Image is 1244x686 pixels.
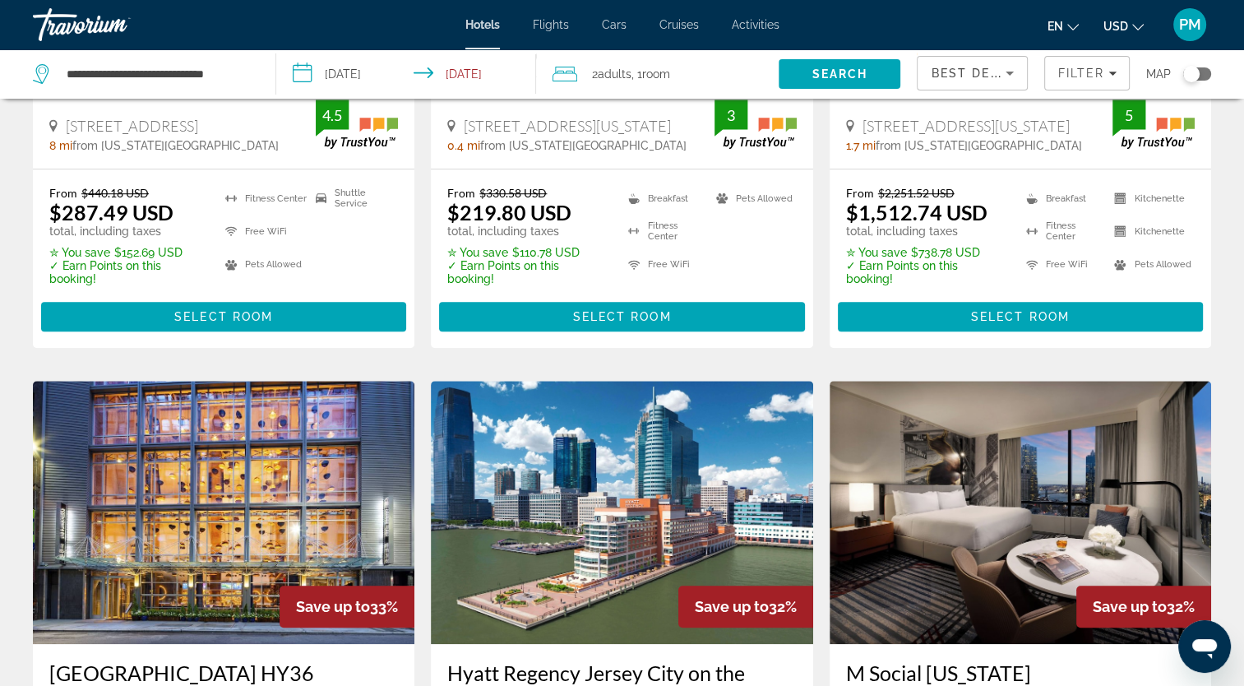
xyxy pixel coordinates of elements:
[66,117,198,135] span: [STREET_ADDRESS]
[732,18,779,31] a: Activities
[41,302,406,331] button: Select Room
[72,139,279,152] span: from [US_STATE][GEOGRAPHIC_DATA]
[1018,219,1107,243] li: Fitness Center
[1103,14,1144,38] button: Change currency
[280,586,414,628] div: 33%
[33,3,197,46] a: Travorium
[447,139,480,152] span: 0.4 mi
[41,305,406,323] a: Select Room
[49,246,110,259] span: ✮ You save
[659,18,699,31] a: Cruises
[779,59,900,89] button: Search
[447,186,475,200] span: From
[308,186,398,211] li: Shuttle Service
[1044,56,1130,90] button: Filters
[464,117,671,135] span: [STREET_ADDRESS][US_STATE]
[642,67,670,81] span: Room
[846,225,1006,238] p: total, including taxes
[876,139,1082,152] span: from [US_STATE][GEOGRAPHIC_DATA]
[296,598,370,615] span: Save up to
[812,67,868,81] span: Search
[931,67,1016,80] span: Best Deals
[49,225,205,238] p: total, including taxes
[217,186,308,211] li: Fitness Center
[592,63,631,86] span: 2
[1168,7,1211,42] button: User Menu
[447,200,571,225] ins: $219.80 USD
[695,598,769,615] span: Save up to
[1018,186,1107,211] li: Breakfast
[1178,620,1231,673] iframe: Button to launch messaging window
[838,302,1203,331] button: Select Room
[480,139,687,152] span: from [US_STATE][GEOGRAPHIC_DATA]
[598,67,631,81] span: Adults
[846,246,907,259] span: ✮ You save
[33,381,414,644] img: Crowne Plaza HY36 Midtown Manhattan by IHG
[1047,20,1063,33] span: en
[1112,100,1195,148] img: TrustYou guest rating badge
[1103,20,1128,33] span: USD
[439,302,804,331] button: Select Room
[1179,16,1201,33] span: PM
[536,49,779,99] button: Travelers: 2 adults, 0 children
[846,200,987,225] ins: $1,512.74 USD
[1076,586,1211,628] div: 32%
[1093,598,1167,615] span: Save up to
[49,186,77,200] span: From
[316,100,398,148] img: TrustYou guest rating badge
[878,186,955,200] del: $2,251.52 USD
[846,186,874,200] span: From
[65,62,251,86] input: Search hotel destination
[447,225,607,238] p: total, including taxes
[49,259,205,285] p: ✓ Earn Points on this booking!
[620,219,709,243] li: Fitness Center
[830,381,1211,644] img: M Social New York Downtown formerly Millennium Downtown New York
[714,100,797,148] img: TrustYou guest rating badge
[316,105,349,125] div: 4.5
[846,259,1006,285] p: ✓ Earn Points on this booking!
[439,305,804,323] a: Select Room
[678,586,813,628] div: 32%
[1106,253,1195,277] li: Pets Allowed
[174,310,273,323] span: Select Room
[479,186,547,200] del: $330.58 USD
[1106,186,1195,211] li: Kitchenette
[217,253,308,277] li: Pets Allowed
[81,186,149,200] del: $440.18 USD
[971,310,1070,323] span: Select Room
[1171,67,1211,81] button: Toggle map
[838,305,1203,323] a: Select Room
[620,186,709,211] li: Breakfast
[465,18,500,31] a: Hotels
[1146,63,1171,86] span: Map
[533,18,569,31] a: Flights
[1018,253,1107,277] li: Free WiFi
[846,139,876,152] span: 1.7 mi
[1047,14,1079,38] button: Change language
[714,105,747,125] div: 3
[572,310,671,323] span: Select Room
[447,246,508,259] span: ✮ You save
[1112,105,1145,125] div: 5
[447,259,607,285] p: ✓ Earn Points on this booking!
[846,246,1006,259] p: $738.78 USD
[431,381,812,644] img: Hyatt Regency Jersey City on the Hudson
[1057,67,1104,80] span: Filter
[708,186,797,211] li: Pets Allowed
[276,49,536,99] button: Select check in and out date
[49,200,173,225] ins: $287.49 USD
[931,63,1014,83] mat-select: Sort by
[631,63,670,86] span: , 1
[1106,219,1195,243] li: Kitchenette
[862,117,1070,135] span: [STREET_ADDRESS][US_STATE]
[49,246,205,259] p: $152.69 USD
[49,139,72,152] span: 8 mi
[447,246,607,259] p: $110.78 USD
